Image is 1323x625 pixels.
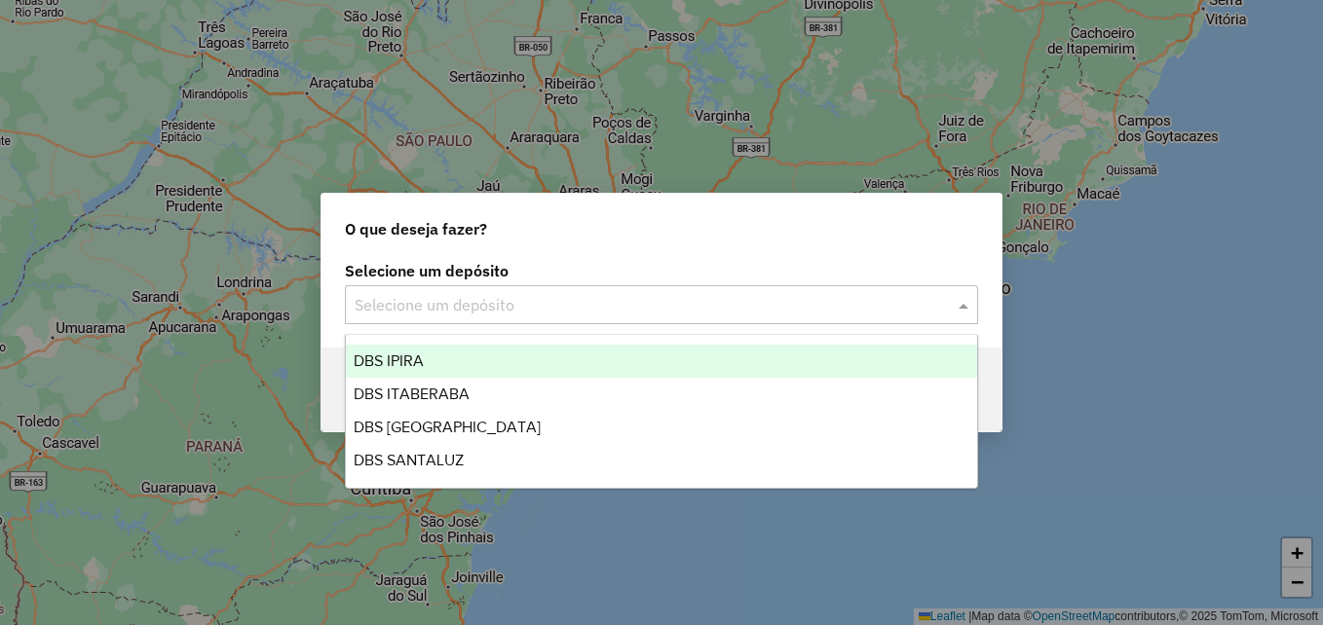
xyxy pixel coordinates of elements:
[354,386,470,402] span: DBS ITABERABA
[345,259,978,282] label: Selecione um depósito
[354,352,424,369] span: DBS IPIRA
[345,334,978,489] ng-dropdown-panel: Options list
[354,452,464,468] span: DBS SANTALUZ
[345,217,487,240] span: O que deseja fazer?
[354,419,541,435] span: DBS [GEOGRAPHIC_DATA]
